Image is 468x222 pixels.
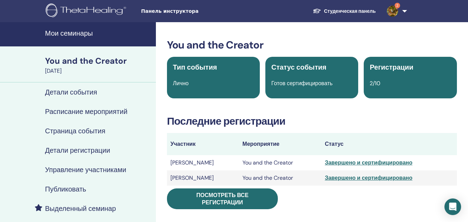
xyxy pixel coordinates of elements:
[196,192,249,206] span: Посмотреть все регистрации
[271,63,326,72] span: Статус события
[167,115,457,127] h3: Последние регистрации
[239,155,321,170] td: You and the Creator
[45,146,110,154] h4: Детали регистрации
[167,155,239,170] td: [PERSON_NAME]
[167,133,239,155] th: Участник
[173,63,217,72] span: Тип события
[307,5,381,18] a: Студенческая панель
[313,8,321,14] img: graduation-cap-white.svg
[325,159,453,167] div: Завершено и сертифицировано
[321,133,457,155] th: Статус
[45,88,97,96] h4: Детали события
[239,133,321,155] th: Мероприятие
[141,8,245,15] span: Панель инструктора
[271,80,333,87] span: Готов сертифицировать
[45,185,86,193] h4: Публиковать
[45,29,152,37] h4: Мои семинары
[45,204,116,213] h4: Выделенный семинар
[45,67,152,75] div: [DATE]
[173,80,189,87] span: Лично
[370,63,413,72] span: Регистрации
[395,3,400,8] span: 2
[167,39,457,51] h3: You and the Creator
[387,6,398,17] img: default.jpg
[45,107,127,116] h4: Расписание мероприятий
[167,188,278,209] a: Посмотреть все регистрации
[45,166,126,174] h4: Управление участниками
[45,127,105,135] h4: Страница события
[46,3,129,19] img: logo.png
[370,80,380,87] span: 2/10
[444,198,461,215] div: Open Intercom Messenger
[325,174,453,182] div: Завершено и сертифицировано
[167,170,239,186] td: [PERSON_NAME]
[239,170,321,186] td: You and the Creator
[45,55,152,67] div: You and the Creator
[41,55,156,75] a: You and the Creator[DATE]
